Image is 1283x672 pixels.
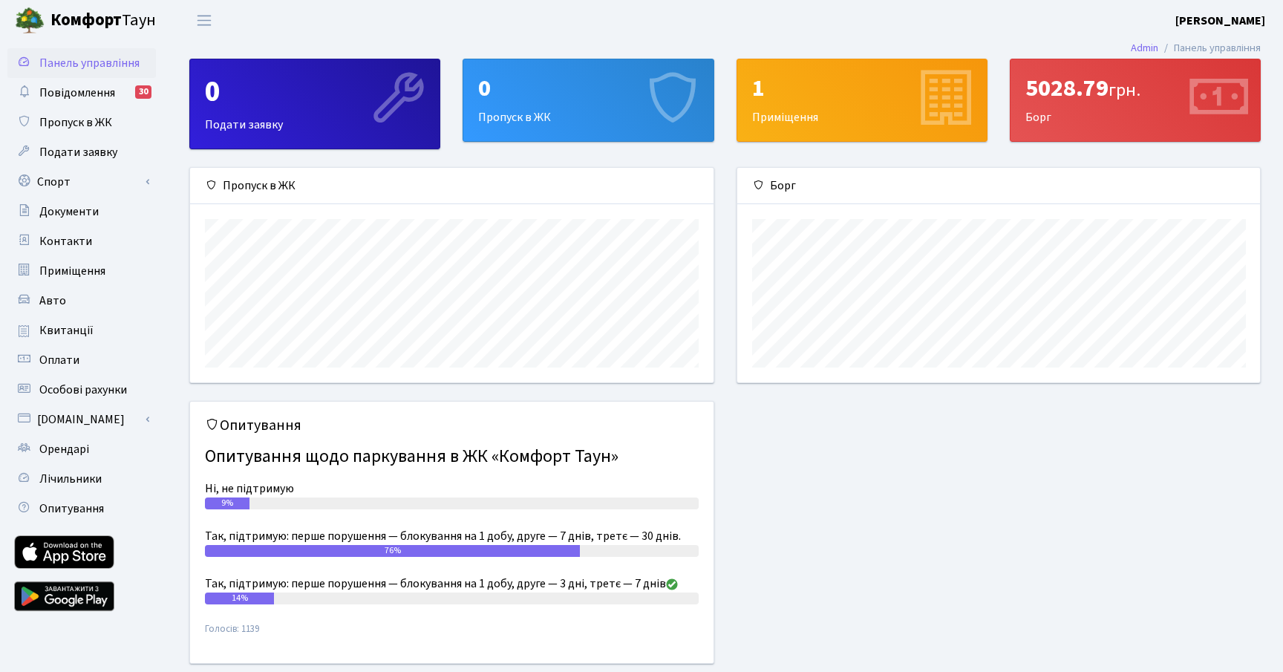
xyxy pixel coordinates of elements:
span: Особові рахунки [39,382,127,398]
small: Голосів: 1139 [205,622,699,648]
b: [PERSON_NAME] [1175,13,1265,29]
h5: Опитування [205,417,699,434]
nav: breadcrumb [1109,33,1283,64]
button: Переключити навігацію [186,8,223,33]
a: Квитанції [7,316,156,345]
a: 0Подати заявку [189,59,440,149]
div: Подати заявку [190,59,440,149]
img: logo.png [15,6,45,36]
li: Панель управління [1158,40,1261,56]
div: Пропуск в ЖК [463,59,713,141]
div: 9% [205,498,249,509]
a: Документи [7,197,156,226]
a: Контакти [7,226,156,256]
span: Опитування [39,500,104,517]
div: Так, підтримую: перше порушення — блокування на 1 добу, друге — 3 дні, третє — 7 днів [205,575,699,593]
a: Подати заявку [7,137,156,167]
span: Авто [39,293,66,309]
a: 0Пропуск в ЖК [463,59,714,142]
span: Контакти [39,233,92,249]
span: Подати заявку [39,144,117,160]
a: [DOMAIN_NAME] [7,405,156,434]
a: [PERSON_NAME] [1175,12,1265,30]
a: Оплати [7,345,156,375]
span: Документи [39,203,99,220]
div: Пропуск в ЖК [190,168,714,204]
b: Комфорт [50,8,122,32]
span: Орендарі [39,441,89,457]
div: 5028.79 [1025,74,1245,102]
span: Оплати [39,352,79,368]
a: Приміщення [7,256,156,286]
div: Борг [737,168,1261,204]
span: Таун [50,8,156,33]
span: Лічильники [39,471,102,487]
a: Пропуск в ЖК [7,108,156,137]
div: 76% [205,545,580,557]
a: Спорт [7,167,156,197]
span: Приміщення [39,263,105,279]
a: Лічильники [7,464,156,494]
span: Квитанції [39,322,94,339]
div: 1 [752,74,972,102]
div: 30 [135,85,151,99]
div: 14% [205,593,274,604]
span: Панель управління [39,55,140,71]
a: Панель управління [7,48,156,78]
div: Ні, не підтримую [205,480,699,498]
a: Опитування [7,494,156,523]
span: Пропуск в ЖК [39,114,112,131]
a: Повідомлення30 [7,78,156,108]
span: Повідомлення [39,85,115,101]
div: 0 [205,74,425,110]
a: Admin [1131,40,1158,56]
h4: Опитування щодо паркування в ЖК «Комфорт Таун» [205,440,699,474]
a: Особові рахунки [7,375,156,405]
a: Авто [7,286,156,316]
div: Приміщення [737,59,987,141]
div: Так, підтримую: перше порушення — блокування на 1 добу, друге — 7 днів, третє — 30 днів. [205,527,699,545]
div: Борг [1011,59,1260,141]
div: 0 [478,74,698,102]
span: грн. [1109,77,1140,103]
a: Орендарі [7,434,156,464]
a: 1Приміщення [737,59,987,142]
